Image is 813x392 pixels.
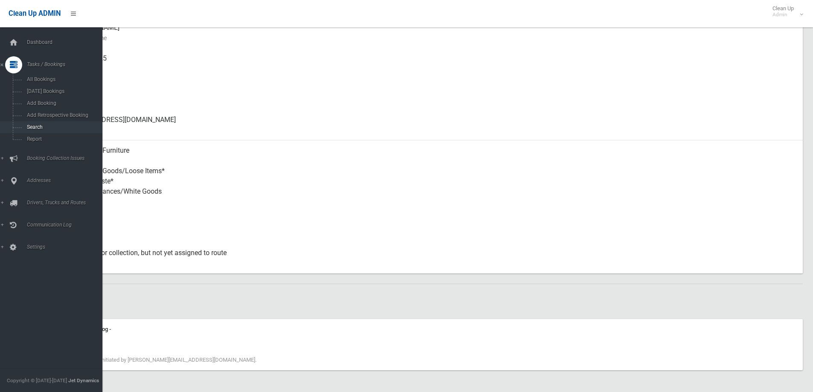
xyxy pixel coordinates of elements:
span: Search [24,124,102,130]
span: Settings [24,244,109,250]
div: No [68,212,796,243]
small: Status [68,258,796,268]
small: Contact Name [68,33,796,43]
span: Clean Up [768,5,802,18]
small: Items [68,197,796,207]
div: Approved for collection, but not yet assigned to route [68,243,796,273]
span: Report [24,136,102,142]
span: Booking created initiated by [PERSON_NAME][EMAIL_ADDRESS][DOMAIN_NAME]. [60,357,256,363]
span: Communication Log [24,222,109,228]
span: Add Booking [24,100,102,106]
div: 0434765325 [68,48,796,79]
div: [EMAIL_ADDRESS][DOMAIN_NAME] [68,110,796,140]
strong: Jet Dynamics [68,377,99,383]
div: Communication Log - [60,324,798,334]
small: Landline [68,94,796,105]
div: [PERSON_NAME] [68,17,796,48]
span: Addresses [24,177,109,183]
span: Tasks / Bookings [24,61,109,67]
span: Copyright © [DATE]-[DATE] [7,377,67,383]
div: [DATE] 9:22 am [60,334,798,345]
small: Oversized [68,227,796,238]
span: Booking Collection Issues [24,155,109,161]
div: Household Furniture Electronics Household Goods/Loose Items* Garden Waste* Metal Appliances/White... [68,140,796,212]
small: Admin [772,12,794,18]
div: None given [68,79,796,110]
span: Add Retrospective Booking [24,112,102,118]
small: Mobile [68,64,796,74]
a: [EMAIL_ADDRESS][DOMAIN_NAME]Email [38,110,803,140]
span: Clean Up ADMIN [9,9,61,17]
span: All Bookings [24,76,102,82]
h2: History [38,294,803,305]
span: [DATE] Bookings [24,88,102,94]
small: Email [68,125,796,135]
span: Dashboard [24,39,109,45]
span: Drivers, Trucks and Routes [24,200,109,206]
